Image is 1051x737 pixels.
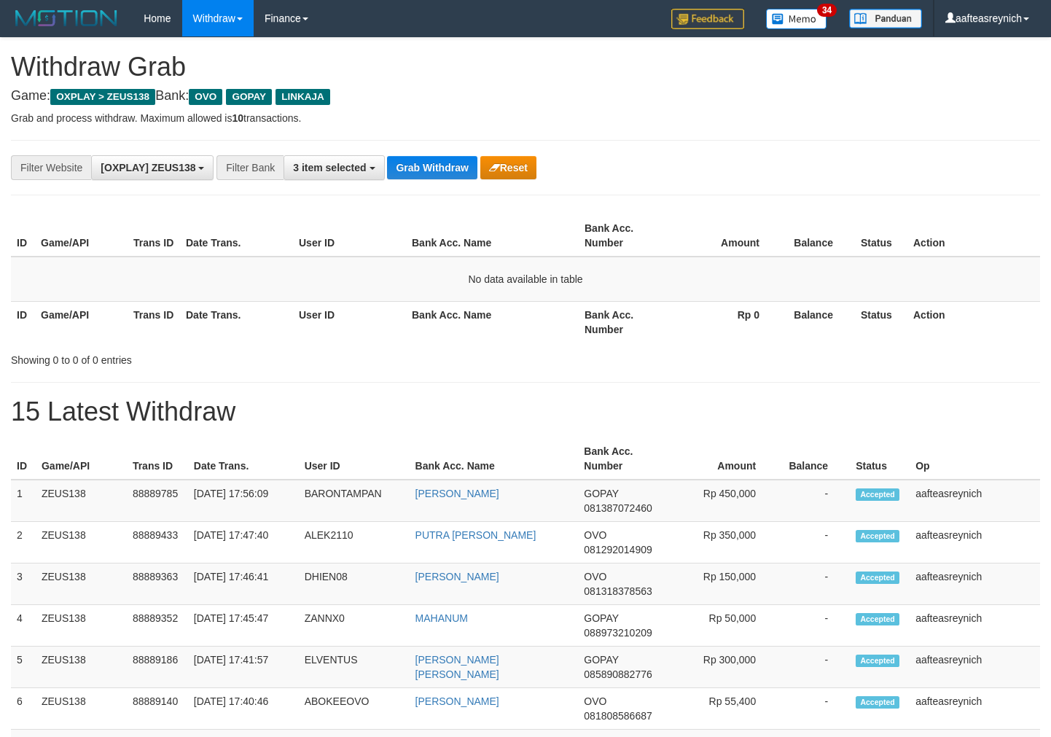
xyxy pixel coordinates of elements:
[849,9,922,28] img: panduan.png
[850,438,910,480] th: Status
[11,7,122,29] img: MOTION_logo.png
[584,710,652,722] span: Copy 081808586687 to clipboard
[670,605,778,647] td: Rp 50,000
[670,647,778,688] td: Rp 300,000
[856,488,899,501] span: Accepted
[766,9,827,29] img: Button%20Memo.svg
[584,695,606,707] span: OVO
[584,612,618,624] span: GOPAY
[910,647,1040,688] td: aafteasreynich
[480,156,536,179] button: Reset
[584,544,652,555] span: Copy 081292014909 to clipboard
[128,215,180,257] th: Trans ID
[91,155,214,180] button: [OXPLAY] ZEUS138
[406,301,579,343] th: Bank Acc. Name
[11,647,36,688] td: 5
[11,347,427,367] div: Showing 0 to 0 of 0 entries
[232,112,243,124] strong: 10
[856,696,899,709] span: Accepted
[584,585,652,597] span: Copy 081318378563 to clipboard
[415,488,499,499] a: [PERSON_NAME]
[276,89,330,105] span: LINKAJA
[299,647,410,688] td: ELVENTUS
[584,627,652,639] span: Copy 088973210209 to clipboard
[188,480,299,522] td: [DATE] 17:56:09
[180,215,293,257] th: Date Trans.
[11,605,36,647] td: 4
[299,522,410,564] td: ALEK2110
[910,522,1040,564] td: aafteasreynich
[188,688,299,730] td: [DATE] 17:40:46
[778,647,850,688] td: -
[284,155,384,180] button: 3 item selected
[11,155,91,180] div: Filter Website
[910,438,1040,480] th: Op
[50,89,155,105] span: OXPLAY > ZEUS138
[11,522,36,564] td: 2
[127,438,188,480] th: Trans ID
[670,438,778,480] th: Amount
[188,647,299,688] td: [DATE] 17:41:57
[856,613,899,625] span: Accepted
[579,215,671,257] th: Bank Acc. Number
[127,688,188,730] td: 88889140
[299,438,410,480] th: User ID
[36,522,127,564] td: ZEUS138
[415,612,468,624] a: MAHANUM
[36,647,127,688] td: ZEUS138
[127,605,188,647] td: 88889352
[415,529,536,541] a: PUTRA [PERSON_NAME]
[11,215,35,257] th: ID
[387,156,477,179] button: Grab Withdraw
[855,301,907,343] th: Status
[910,688,1040,730] td: aafteasreynich
[781,215,855,257] th: Balance
[670,564,778,605] td: Rp 150,000
[127,522,188,564] td: 88889433
[670,480,778,522] td: Rp 450,000
[11,111,1040,125] p: Grab and process withdraw. Maximum allowed is transactions.
[189,89,222,105] span: OVO
[11,89,1040,104] h4: Game: Bank:
[127,647,188,688] td: 88889186
[299,480,410,522] td: BARONTAMPAN
[11,301,35,343] th: ID
[671,9,744,29] img: Feedback.jpg
[778,480,850,522] td: -
[778,522,850,564] td: -
[188,522,299,564] td: [DATE] 17:47:40
[856,530,899,542] span: Accepted
[817,4,837,17] span: 34
[35,215,128,257] th: Game/API
[11,564,36,605] td: 3
[293,215,406,257] th: User ID
[415,654,499,680] a: [PERSON_NAME] [PERSON_NAME]
[226,89,272,105] span: GOPAY
[584,668,652,680] span: Copy 085890882776 to clipboard
[855,215,907,257] th: Status
[415,695,499,707] a: [PERSON_NAME]
[584,488,618,499] span: GOPAY
[293,301,406,343] th: User ID
[216,155,284,180] div: Filter Bank
[11,52,1040,82] h1: Withdraw Grab
[36,564,127,605] td: ZEUS138
[127,480,188,522] td: 88889785
[778,605,850,647] td: -
[584,654,618,666] span: GOPAY
[101,162,195,173] span: [OXPLAY] ZEUS138
[35,301,128,343] th: Game/API
[671,215,781,257] th: Amount
[36,438,127,480] th: Game/API
[293,162,366,173] span: 3 item selected
[188,605,299,647] td: [DATE] 17:45:47
[299,688,410,730] td: ABOKEEOVO
[578,438,670,480] th: Bank Acc. Number
[127,564,188,605] td: 88889363
[781,301,855,343] th: Balance
[11,688,36,730] td: 6
[11,397,1040,426] h1: 15 Latest Withdraw
[856,572,899,584] span: Accepted
[856,655,899,667] span: Accepted
[910,480,1040,522] td: aafteasreynich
